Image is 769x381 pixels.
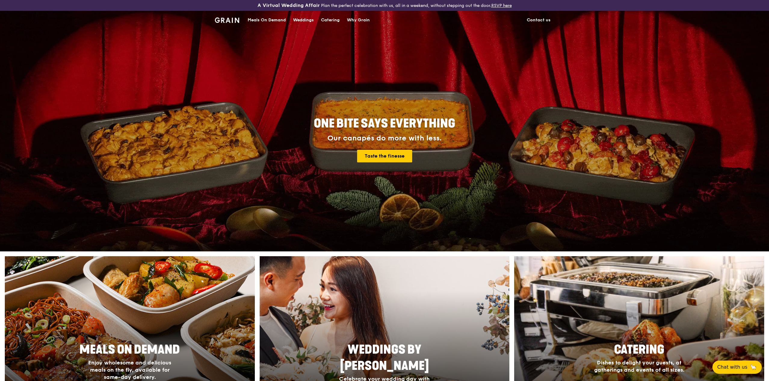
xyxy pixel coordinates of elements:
img: Grain [215,17,239,23]
h3: A Virtual Wedding Affair [258,2,320,8]
a: Weddings [289,11,317,29]
span: Meals On Demand [79,343,180,357]
button: Chat with us🦙 [712,361,762,374]
a: GrainGrain [215,11,239,29]
span: 🦙 [750,364,757,371]
div: Catering [321,11,340,29]
span: Chat with us [717,364,747,371]
a: Taste the finesse [357,150,412,162]
div: Plan the perfect celebration with us, all in a weekend, without stepping out the door. [211,2,558,8]
a: Contact us [523,11,554,29]
a: Why Grain [343,11,373,29]
div: Why Grain [347,11,370,29]
span: ONE BITE SAYS EVERYTHING [314,116,455,131]
span: Dishes to delight your guests, at gatherings and events of all sizes. [594,359,684,373]
span: Catering [614,343,664,357]
span: Enjoy wholesome and delicious meals on the fly, available for same-day delivery. [88,359,171,380]
a: RSVP here [491,3,512,8]
div: Our canapés do more with less. [276,134,493,143]
a: Catering [317,11,343,29]
div: Weddings [293,11,314,29]
div: Meals On Demand [248,11,286,29]
span: Weddings by [PERSON_NAME] [340,343,429,373]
